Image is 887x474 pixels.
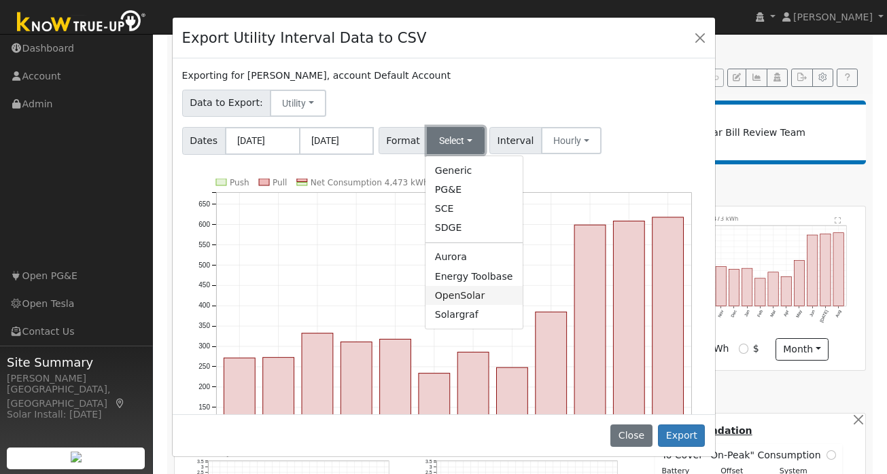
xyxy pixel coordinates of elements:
a: SCE [425,200,523,219]
a: Aurora [425,248,523,267]
button: Utility [270,90,326,117]
text: 350 [198,322,210,329]
rect: onclick="" [380,339,411,468]
rect: onclick="" [224,358,255,468]
text: 300 [198,342,210,350]
span: Format [379,127,428,154]
text: 450 [198,281,210,289]
text: 550 [198,241,210,249]
rect: onclick="" [419,373,450,469]
button: Close [691,28,710,47]
text: 250 [198,363,210,370]
button: Export [658,424,705,448]
rect: onclick="" [653,217,684,469]
button: Select [427,127,485,154]
rect: onclick="" [614,221,645,468]
h4: Export Utility Interval Data to CSV [182,27,427,49]
a: Energy Toolbase [425,267,523,286]
a: Solargraf [425,305,523,324]
a: PG&E [425,180,523,199]
rect: onclick="" [457,352,489,469]
a: Generic [425,161,523,180]
text: 200 [198,383,210,390]
button: Close [610,424,652,448]
a: SDGE [425,219,523,238]
text: 150 [198,403,210,411]
a: OpenSolar [425,286,523,305]
text: 400 [198,302,210,309]
button: Hourly [541,127,602,154]
span: Dates [182,127,226,155]
text: 650 [198,200,210,208]
rect: onclick="" [302,333,333,469]
text: Push [230,178,249,187]
span: Data to Export: [182,90,271,117]
rect: onclick="" [574,225,606,468]
text: Pull [273,178,287,187]
span: Interval [489,127,542,154]
rect: onclick="" [497,367,528,468]
text: 500 [198,261,210,268]
label: Exporting for [PERSON_NAME], account Default Account [182,69,451,83]
text: Net Consumption 4,473 kWh [311,178,429,187]
text: 600 [198,221,210,228]
rect: onclick="" [536,312,567,468]
rect: onclick="" [341,342,372,469]
rect: onclick="" [262,357,294,468]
